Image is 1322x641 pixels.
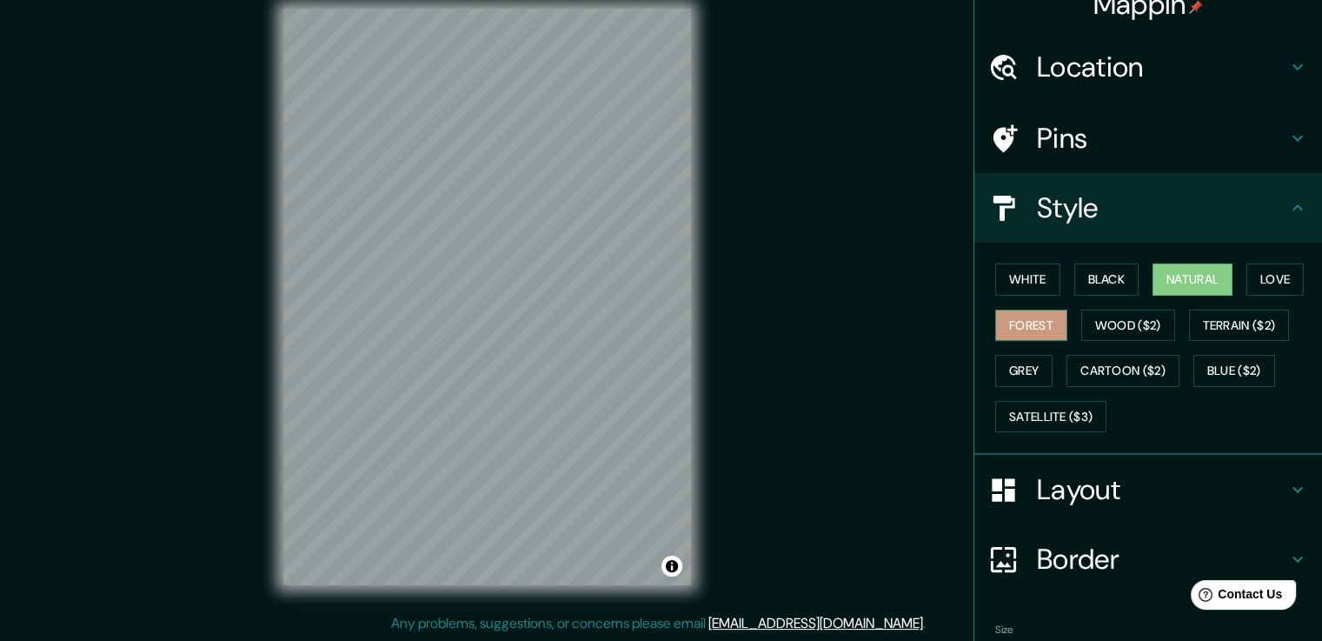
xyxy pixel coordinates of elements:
[1167,573,1303,622] iframe: Help widget launcher
[661,556,682,577] button: Toggle attribution
[1066,355,1179,387] button: Cartoon ($2)
[995,264,1060,296] button: White
[974,32,1322,102] div: Location
[928,613,932,634] div: .
[1037,542,1287,577] h4: Border
[1081,310,1175,342] button: Wood ($2)
[995,623,1013,638] label: Size
[1037,472,1287,507] h4: Layout
[1246,264,1304,296] button: Love
[1193,355,1275,387] button: Blue ($2)
[926,613,928,634] div: .
[974,103,1322,173] div: Pins
[995,355,1053,387] button: Grey
[995,310,1067,342] button: Forest
[1037,121,1287,156] h4: Pins
[974,173,1322,243] div: Style
[1189,310,1290,342] button: Terrain ($2)
[1037,190,1287,225] h4: Style
[391,613,926,634] p: Any problems, suggestions, or concerns please email .
[1074,264,1139,296] button: Black
[974,524,1322,594] div: Border
[708,614,923,632] a: [EMAIL_ADDRESS][DOMAIN_NAME]
[974,455,1322,524] div: Layout
[283,9,691,585] canvas: Map
[1153,264,1232,296] button: Natural
[1037,50,1287,84] h4: Location
[995,401,1106,433] button: Satellite ($3)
